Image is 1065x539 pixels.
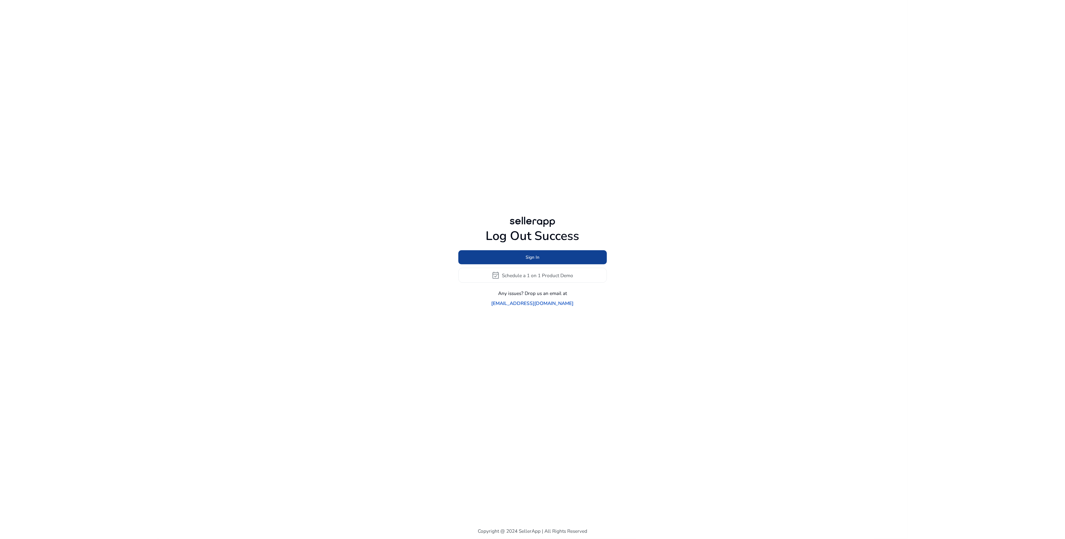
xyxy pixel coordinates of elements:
[526,254,539,261] span: Sign In
[458,268,607,283] button: event_availableSchedule a 1 on 1 Product Demo
[498,290,567,297] p: Any issues? Drop us an email at
[458,229,607,244] h1: Log Out Success
[458,250,607,264] button: Sign In
[492,300,574,307] a: [EMAIL_ADDRESS][DOMAIN_NAME]
[492,271,500,279] span: event_available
